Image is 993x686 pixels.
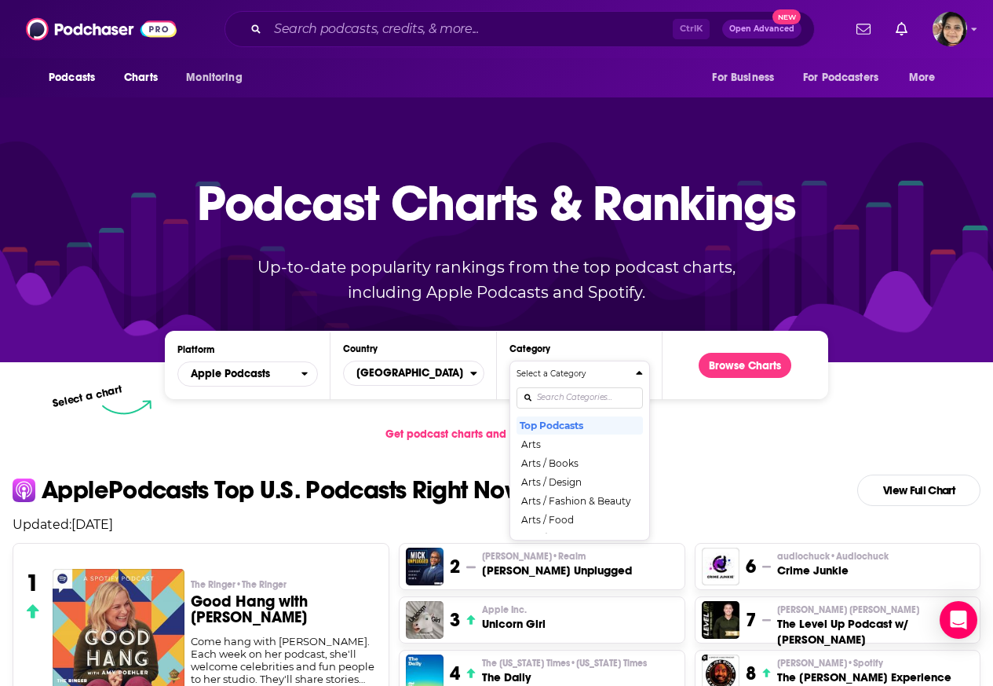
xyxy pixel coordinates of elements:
a: Charts [114,63,167,93]
button: open menu [701,63,794,93]
h3: 2 [450,555,460,578]
p: Up-to-date popularity rankings from the top podcast charts, including Apple Podcasts and Spotify. [227,255,767,305]
h3: Crime Junkie [777,563,889,578]
a: [PERSON_NAME] [PERSON_NAME]The Level Up Podcast w/ [PERSON_NAME] [777,603,973,647]
span: • Realm [552,551,586,562]
span: • The Ringer [235,579,287,590]
h3: 4 [450,662,460,685]
span: New [772,9,801,24]
h3: The [PERSON_NAME] Experience [777,669,951,685]
button: Arts / Fashion & Beauty [517,491,643,510]
a: [PERSON_NAME]•SpotifyThe [PERSON_NAME] Experience [777,657,951,685]
h3: [PERSON_NAME] Unplugged [482,563,632,578]
a: [PERSON_NAME]•Realm[PERSON_NAME] Unplugged [482,550,632,578]
a: Show notifications dropdown [850,16,877,42]
a: Apple Inc.Unicorn Girl [482,603,546,632]
span: • [US_STATE] Times [570,658,647,669]
button: Arts [517,435,643,453]
a: Get podcast charts and rankings via API [373,415,620,453]
h3: 1 [26,569,39,597]
button: Arts / Performing Arts [517,529,643,548]
span: [PERSON_NAME] [482,550,586,563]
p: Paul Alex Espinoza [777,603,973,616]
span: • Audiochuck [830,551,889,562]
h3: The Level Up Podcast w/ [PERSON_NAME] [777,616,973,647]
a: The Ringer•The RingerGood Hang with [PERSON_NAME] [191,578,377,635]
p: Apple Inc. [482,603,546,616]
h3: The Daily [482,669,647,685]
span: Podcasts [49,67,95,89]
h3: 6 [746,555,756,578]
div: Search podcasts, credits, & more... [225,11,815,47]
p: Joe Rogan • Spotify [777,657,951,669]
button: Arts / Books [517,453,643,472]
span: [PERSON_NAME] [777,657,883,669]
span: Open Advanced [729,25,794,33]
p: Apple Podcasts Top U.S. Podcasts Right Now [42,478,523,503]
h4: Select a Category [517,370,630,378]
h2: Platforms [177,361,318,387]
span: Apple Inc. [482,603,527,616]
button: Countries [343,361,484,386]
span: The [US_STATE] Times [482,657,647,669]
button: open menu [177,361,318,387]
p: Select a chart [52,383,124,410]
button: open menu [38,63,115,93]
h3: Good Hang with [PERSON_NAME] [191,594,377,625]
button: open menu [898,63,955,93]
p: Mick Hunt • Realm [482,550,632,563]
span: Monitoring [186,67,242,89]
div: Open Intercom Messenger [940,601,977,639]
a: View Full Chart [857,475,980,506]
img: Mick Unplugged [406,548,444,585]
input: Search Categories... [517,387,643,409]
a: Show notifications dropdown [889,16,914,42]
img: select arrow [102,400,152,415]
p: audiochuck • Audiochuck [777,550,889,563]
img: Unicorn Girl [406,601,444,639]
button: Browse Charts [699,353,791,378]
h3: Unicorn Girl [482,616,546,632]
button: Categories [509,361,650,541]
img: The Level Up Podcast w/ Paul Alex [702,601,739,639]
p: The Ringer • The Ringer [191,578,377,591]
input: Search podcasts, credits, & more... [268,17,673,42]
span: For Business [712,67,774,89]
button: Open AdvancedNew [722,20,801,39]
img: apple Icon [13,479,35,501]
img: User Profile [933,12,967,46]
span: The Ringer [191,578,287,591]
span: Apple Podcasts [191,369,270,380]
span: Get podcast charts and rankings via API [385,427,592,441]
span: [GEOGRAPHIC_DATA] [344,360,469,387]
button: Top Podcasts [517,416,643,435]
button: Arts / Food [517,510,643,529]
span: • Spotify [847,658,883,669]
span: Ctrl K [673,19,710,39]
img: Crime Junkie [702,548,739,585]
span: More [909,67,936,89]
button: Show profile menu [933,12,967,46]
a: The [US_STATE] Times•[US_STATE] TimesThe Daily [482,657,647,685]
p: Podcast Charts & Rankings [197,152,796,254]
a: audiochuck•AudiochuckCrime Junkie [777,550,889,578]
button: open menu [175,63,262,93]
div: Come hang with [PERSON_NAME]. Each week on her podcast, she'll welcome celebrities and fun people... [191,635,377,685]
button: Arts / Design [517,472,643,491]
h3: 3 [450,608,460,632]
h3: 8 [746,662,756,685]
button: open menu [793,63,901,93]
span: [PERSON_NAME] [PERSON_NAME] [777,603,919,616]
span: audiochuck [777,550,889,563]
p: The New York Times • New York Times [482,657,647,669]
h3: 7 [746,608,756,632]
span: For Podcasters [803,67,878,89]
